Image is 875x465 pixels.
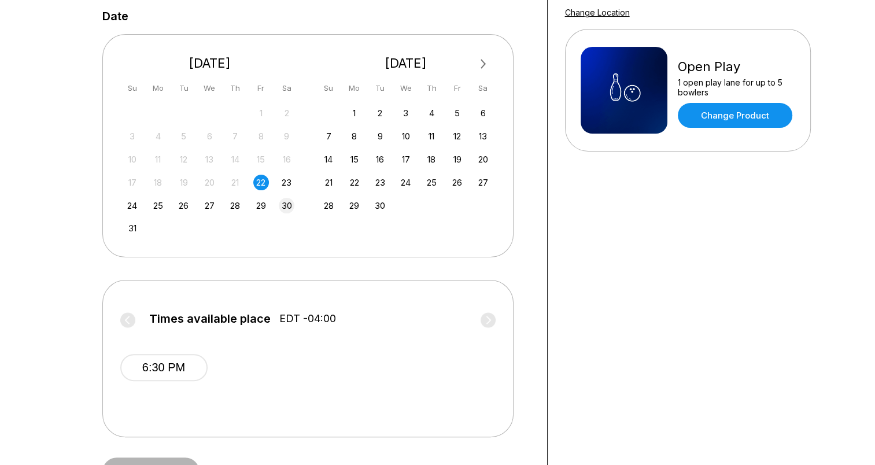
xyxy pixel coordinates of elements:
[150,128,166,144] div: Not available Monday, August 4th, 2025
[449,128,465,144] div: Choose Friday, September 12th, 2025
[253,198,269,213] div: Choose Friday, August 29th, 2025
[253,175,269,190] div: Choose Friday, August 22nd, 2025
[678,103,792,128] a: Change Product
[202,198,217,213] div: Choose Wednesday, August 27th, 2025
[120,354,208,381] button: 6:30 PM
[253,105,269,121] div: Not available Friday, August 1st, 2025
[321,80,337,96] div: Su
[253,128,269,144] div: Not available Friday, August 8th, 2025
[346,80,362,96] div: Mo
[398,152,413,167] div: Choose Wednesday, September 17th, 2025
[202,128,217,144] div: Not available Wednesday, August 6th, 2025
[372,128,388,144] div: Choose Tuesday, September 9th, 2025
[102,10,128,23] label: Date
[253,80,269,96] div: Fr
[279,128,294,144] div: Not available Saturday, August 9th, 2025
[678,59,795,75] div: Open Play
[202,152,217,167] div: Not available Wednesday, August 13th, 2025
[346,198,362,213] div: Choose Monday, September 29th, 2025
[124,220,140,236] div: Choose Sunday, August 31st, 2025
[346,175,362,190] div: Choose Monday, September 22nd, 2025
[372,175,388,190] div: Choose Tuesday, September 23rd, 2025
[124,152,140,167] div: Not available Sunday, August 10th, 2025
[279,152,294,167] div: Not available Saturday, August 16th, 2025
[398,175,413,190] div: Choose Wednesday, September 24th, 2025
[227,152,243,167] div: Not available Thursday, August 14th, 2025
[475,152,491,167] div: Choose Saturday, September 20th, 2025
[124,128,140,144] div: Not available Sunday, August 3rd, 2025
[316,56,496,71] div: [DATE]
[120,56,300,71] div: [DATE]
[475,175,491,190] div: Choose Saturday, September 27th, 2025
[124,175,140,190] div: Not available Sunday, August 17th, 2025
[372,80,388,96] div: Tu
[449,105,465,121] div: Choose Friday, September 5th, 2025
[202,175,217,190] div: Not available Wednesday, August 20th, 2025
[565,8,630,17] a: Change Location
[346,152,362,167] div: Choose Monday, September 15th, 2025
[202,80,217,96] div: We
[372,105,388,121] div: Choose Tuesday, September 2nd, 2025
[253,152,269,167] div: Not available Friday, August 15th, 2025
[321,198,337,213] div: Choose Sunday, September 28th, 2025
[346,128,362,144] div: Choose Monday, September 8th, 2025
[150,152,166,167] div: Not available Monday, August 11th, 2025
[321,152,337,167] div: Choose Sunday, September 14th, 2025
[372,198,388,213] div: Choose Tuesday, September 30th, 2025
[149,312,271,325] span: Times available place
[279,198,294,213] div: Choose Saturday, August 30th, 2025
[227,80,243,96] div: Th
[176,175,191,190] div: Not available Tuesday, August 19th, 2025
[321,175,337,190] div: Choose Sunday, September 21st, 2025
[581,47,667,134] img: Open Play
[449,152,465,167] div: Choose Friday, September 19th, 2025
[424,128,440,144] div: Choose Thursday, September 11th, 2025
[279,105,294,121] div: Not available Saturday, August 2nd, 2025
[474,55,493,73] button: Next Month
[424,152,440,167] div: Choose Thursday, September 18th, 2025
[678,77,795,97] div: 1 open play lane for up to 5 bowlers
[176,152,191,167] div: Not available Tuesday, August 12th, 2025
[227,175,243,190] div: Not available Thursday, August 21st, 2025
[449,175,465,190] div: Choose Friday, September 26th, 2025
[424,105,440,121] div: Choose Thursday, September 4th, 2025
[424,175,440,190] div: Choose Thursday, September 25th, 2025
[424,80,440,96] div: Th
[150,175,166,190] div: Not available Monday, August 18th, 2025
[176,80,191,96] div: Tu
[372,152,388,167] div: Choose Tuesday, September 16th, 2025
[319,104,493,213] div: month 2025-09
[150,198,166,213] div: Choose Monday, August 25th, 2025
[279,175,294,190] div: Choose Saturday, August 23rd, 2025
[321,128,337,144] div: Choose Sunday, September 7th, 2025
[475,128,491,144] div: Choose Saturday, September 13th, 2025
[124,198,140,213] div: Choose Sunday, August 24th, 2025
[123,104,297,237] div: month 2025-08
[150,80,166,96] div: Mo
[475,105,491,121] div: Choose Saturday, September 6th, 2025
[279,312,336,325] span: EDT -04:00
[398,80,413,96] div: We
[346,105,362,121] div: Choose Monday, September 1st, 2025
[398,128,413,144] div: Choose Wednesday, September 10th, 2025
[398,105,413,121] div: Choose Wednesday, September 3rd, 2025
[176,128,191,144] div: Not available Tuesday, August 5th, 2025
[279,80,294,96] div: Sa
[449,80,465,96] div: Fr
[227,198,243,213] div: Choose Thursday, August 28th, 2025
[176,198,191,213] div: Choose Tuesday, August 26th, 2025
[124,80,140,96] div: Su
[227,128,243,144] div: Not available Thursday, August 7th, 2025
[475,80,491,96] div: Sa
